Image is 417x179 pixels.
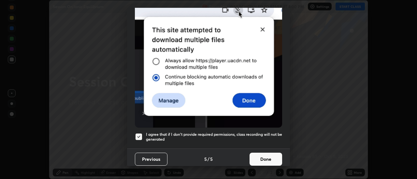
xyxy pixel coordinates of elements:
button: Previous [135,153,167,166]
button: Done [250,153,282,166]
h4: 5 [204,156,207,162]
h4: / [208,156,209,162]
h5: I agree that if I don't provide required permissions, class recording will not be generated [146,132,282,142]
h4: 5 [210,156,213,162]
